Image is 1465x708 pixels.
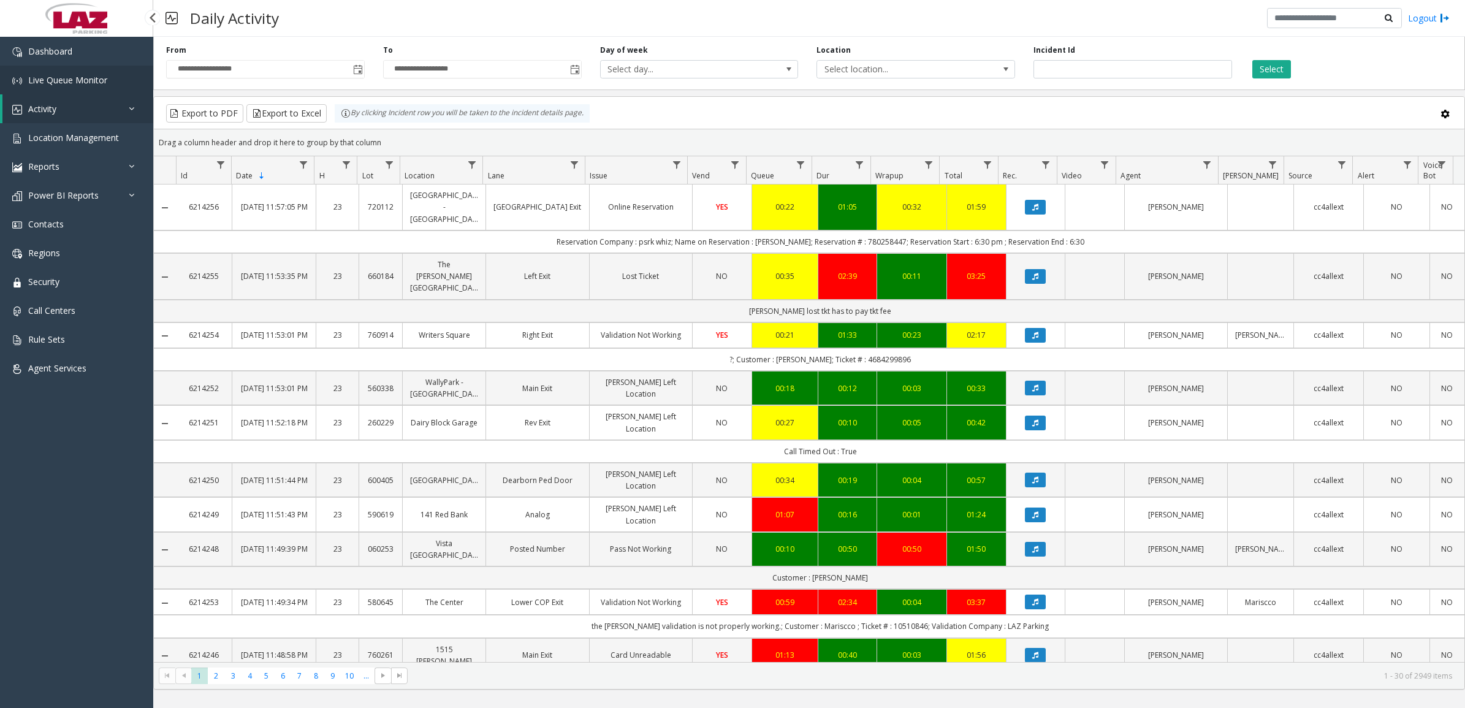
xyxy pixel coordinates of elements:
a: Dearborn Ped Door [493,474,581,486]
a: Main Exit [493,383,581,394]
a: 00:27 [759,417,810,428]
a: [PERSON_NAME] Left Location [597,376,685,400]
a: Date Filter Menu [295,156,311,173]
div: 02:17 [954,329,999,341]
a: 00:35 [759,270,810,282]
div: 00:11 [885,270,939,282]
a: NO [1437,201,1457,213]
a: 23 [324,543,352,555]
a: 600405 [367,474,395,486]
img: 'icon' [12,278,22,287]
a: [GEOGRAPHIC_DATA] - [GEOGRAPHIC_DATA] [410,189,478,225]
a: [PERSON_NAME] Left Location [597,468,685,492]
a: 01:59 [954,201,999,213]
a: 6214254 [183,329,224,341]
div: 00:01 [885,509,939,520]
a: Id Filter Menu [212,156,229,173]
span: Page 6 [275,668,291,684]
a: Writers Square [410,329,478,341]
a: Lot Filter Menu [381,156,397,173]
a: [DATE] 11:53:01 PM [240,383,308,394]
div: 01:56 [954,649,999,661]
a: 6214255 [183,270,224,282]
a: NO [1371,649,1422,661]
a: Agent Filter Menu [1199,156,1216,173]
a: Left Exit [493,270,581,282]
a: NO [1437,509,1457,520]
a: Issue Filter Menu [668,156,685,173]
div: 00:04 [885,596,939,608]
a: Rev Exit [493,417,581,428]
div: 00:10 [826,417,870,428]
span: Call Centers [28,305,75,316]
a: [DATE] 11:57:05 PM [240,201,308,213]
div: 00:50 [885,543,939,555]
a: Card Unreadable [597,649,685,661]
div: 00:34 [759,474,810,486]
td: the [PERSON_NAME] validation is not properly working.; Customer : Mariscco ; Ticket # : 10510846;... [176,615,1464,638]
a: cc4allext [1301,596,1356,608]
a: 00:22 [759,201,810,213]
a: NO [1371,509,1422,520]
img: 'icon' [12,105,22,115]
a: The [PERSON_NAME][GEOGRAPHIC_DATA] [410,259,478,294]
a: NO [1371,596,1422,608]
a: 060253 [367,543,395,555]
a: 02:34 [826,596,870,608]
a: 00:40 [826,649,870,661]
a: [PERSON_NAME] [1132,201,1220,213]
a: Lost Ticket [597,270,685,282]
a: 6214256 [183,201,224,213]
a: NO [1371,543,1422,555]
a: NO [1371,383,1422,394]
a: [DATE] 11:53:01 PM [240,329,308,341]
a: 00:03 [885,649,939,661]
a: cc4allext [1301,543,1356,555]
div: 03:25 [954,270,999,282]
a: Main Exit [493,649,581,661]
a: NO [1437,596,1457,608]
a: [DATE] 11:53:35 PM [240,270,308,282]
a: YES [700,201,744,213]
img: 'icon' [12,76,22,86]
div: 00:16 [826,509,870,520]
a: Logout [1408,12,1450,25]
a: [PERSON_NAME] [1132,270,1220,282]
a: 00:12 [826,383,870,394]
td: [PERSON_NAME] lost tkt has to pay tkt fee [176,300,1464,322]
a: cc4allext [1301,417,1356,428]
a: 23 [324,201,352,213]
a: Parker Filter Menu [1265,156,1281,173]
a: [GEOGRAPHIC_DATA] [410,474,478,486]
a: Collapse Details [154,545,176,555]
a: cc4allext [1301,474,1356,486]
div: 00:18 [759,383,810,394]
a: 23 [324,474,352,486]
span: Select day... [601,61,758,78]
a: [PERSON_NAME] [1132,543,1220,555]
a: 00:04 [885,474,939,486]
a: 6214252 [183,383,224,394]
a: [PERSON_NAME] Left Location [597,411,685,434]
a: Analog [493,509,581,520]
a: 23 [324,509,352,520]
a: 6214248 [183,543,224,555]
a: 02:39 [826,270,870,282]
a: 00:23 [885,329,939,341]
a: NO [1437,474,1457,486]
a: 00:19 [826,474,870,486]
a: The Center [410,596,478,608]
a: 00:42 [954,417,999,428]
span: Contacts [28,218,64,230]
a: 00:03 [885,383,939,394]
span: Regions [28,247,60,259]
a: NO [700,509,744,520]
a: 6214246 [183,649,224,661]
img: 'icon' [12,335,22,345]
span: Page 10 [341,668,358,684]
a: 23 [324,649,352,661]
